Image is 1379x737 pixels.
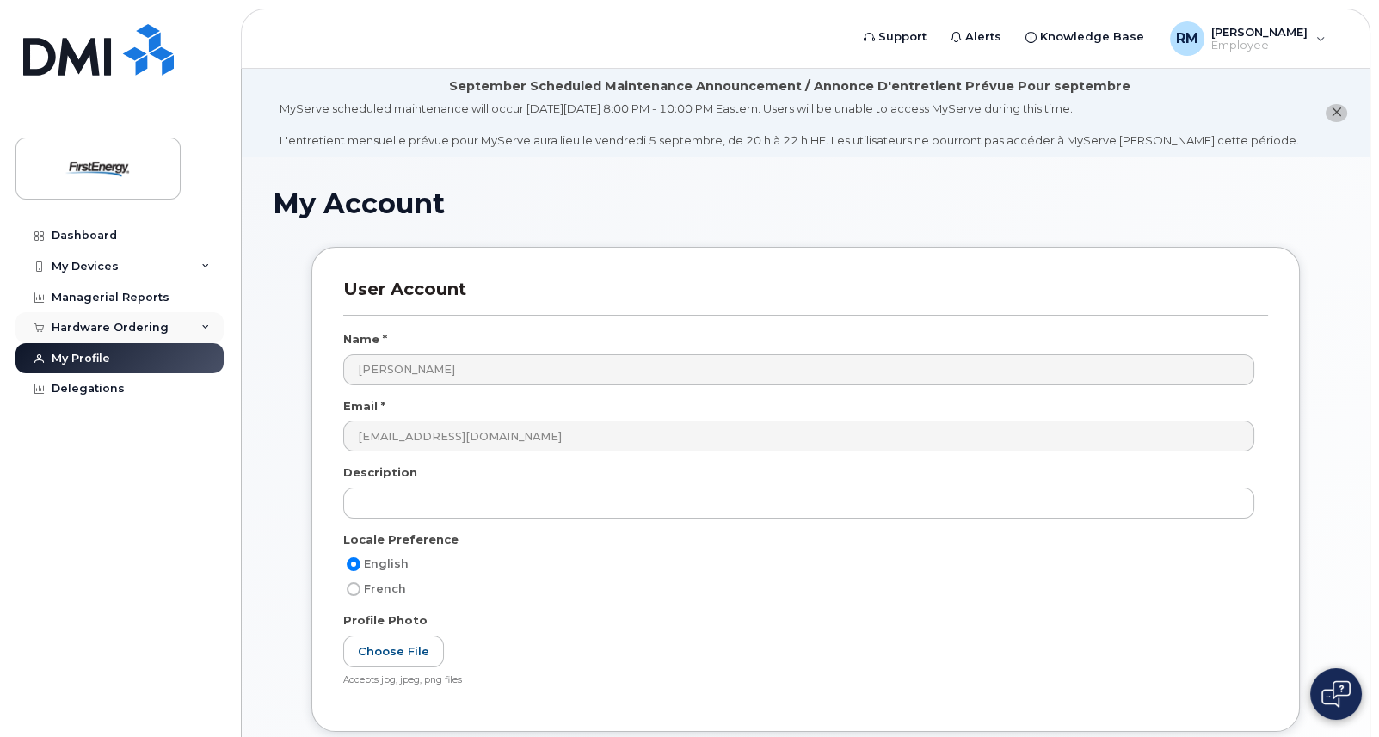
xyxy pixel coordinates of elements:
div: Accepts jpg, jpeg, png files [343,674,1254,687]
span: English [364,557,409,570]
h1: My Account [273,188,1339,218]
label: Description [343,464,417,481]
label: Choose File [343,636,444,667]
img: Open chat [1321,680,1351,708]
label: Locale Preference [343,531,459,548]
label: Name * [343,331,387,347]
span: French [364,582,406,595]
h3: User Account [343,279,1268,316]
label: Email * [343,398,385,415]
label: Profile Photo [343,612,428,629]
input: French [347,582,360,596]
button: close notification [1326,104,1347,122]
div: September Scheduled Maintenance Announcement / Annonce D'entretient Prévue Pour septembre [449,77,1130,95]
div: MyServe scheduled maintenance will occur [DATE][DATE] 8:00 PM - 10:00 PM Eastern. Users will be u... [280,101,1299,149]
input: English [347,557,360,571]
